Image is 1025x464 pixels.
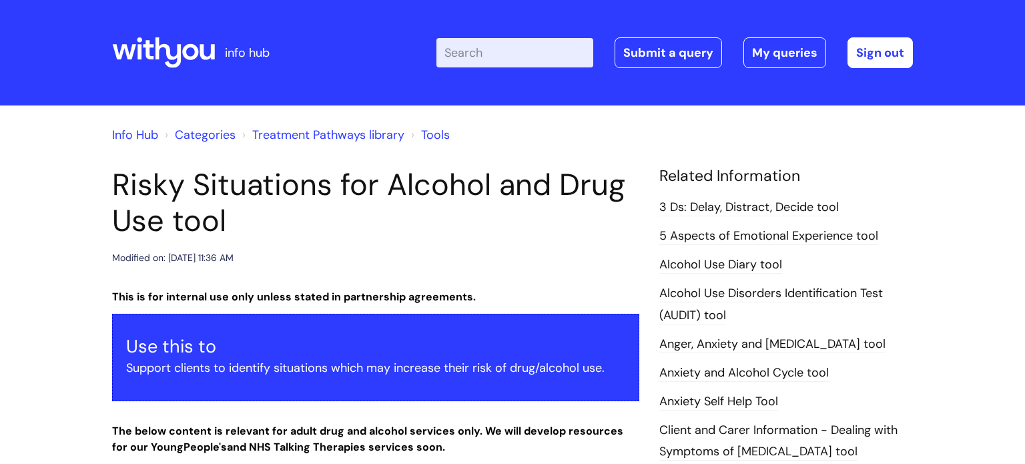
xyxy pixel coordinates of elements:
a: Anxiety Self Help Tool [659,393,778,411]
a: Anger, Anxiety and [MEDICAL_DATA] tool [659,336,886,353]
a: Categories [175,127,236,143]
a: Alcohol Use Diary tool [659,256,782,274]
a: 3 Ds: Delay, Distract, Decide tool [659,199,839,216]
div: | - [436,37,913,68]
p: info hub [225,42,270,63]
a: Tools [421,127,450,143]
a: Treatment Pathways library [252,127,404,143]
h3: Use this to [126,336,625,357]
a: Alcohol Use Disorders Identification Test (AUDIT) tool [659,285,883,324]
a: My queries [743,37,826,68]
strong: People's [184,440,227,454]
a: Client and Carer Information - Dealing with Symptoms of [MEDICAL_DATA] tool [659,422,898,461]
strong: The below content is relevant for adult drug and alcohol services only. We will develop resources... [112,424,623,455]
li: Solution home [161,124,236,146]
a: Submit a query [615,37,722,68]
a: Anxiety and Alcohol Cycle tool [659,365,829,382]
p: Support clients to identify situations which may increase their risk of drug/alcohol use. [126,357,625,379]
div: Modified on: [DATE] 11:36 AM [112,250,234,266]
a: Sign out [847,37,913,68]
a: 5 Aspects of Emotional Experience tool [659,228,878,245]
li: Treatment Pathways library [239,124,404,146]
strong: This is for internal use only unless stated in partnership agreements. [112,290,476,304]
li: Tools [408,124,450,146]
input: Search [436,38,593,67]
h1: Risky Situations for Alcohol and Drug Use tool [112,167,639,239]
h4: Related Information [659,167,913,186]
a: Info Hub [112,127,158,143]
